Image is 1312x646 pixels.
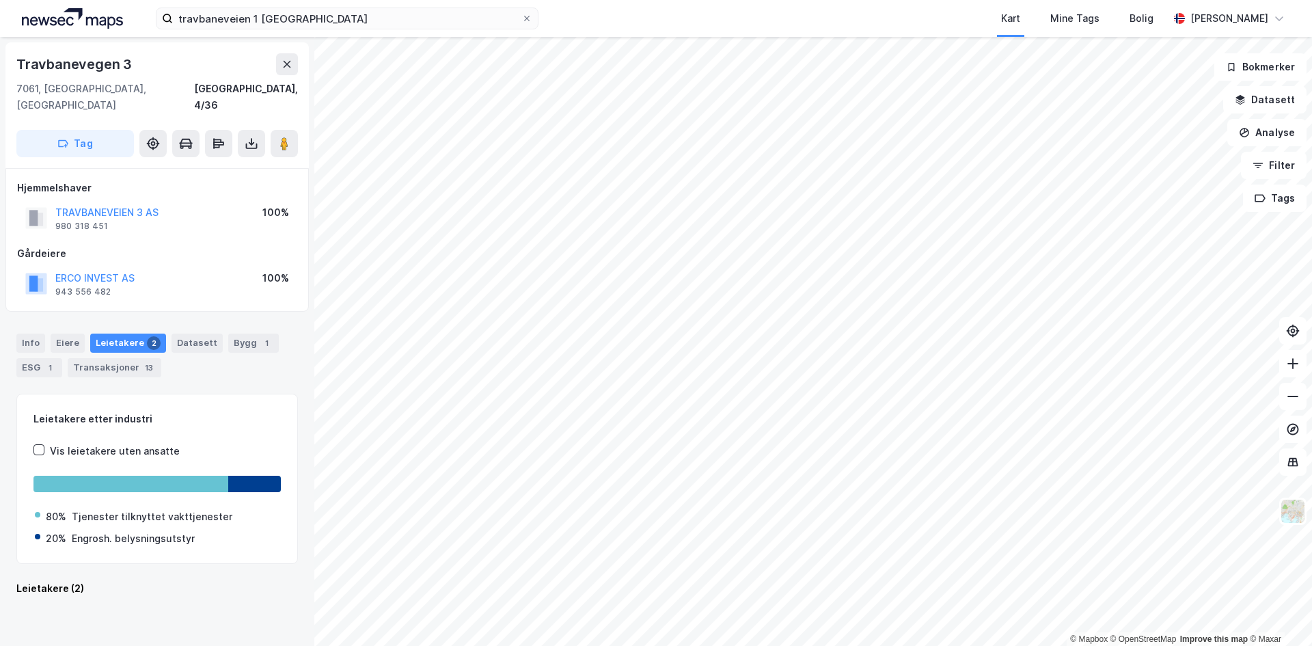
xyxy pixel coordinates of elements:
[1244,580,1312,646] iframe: Chat Widget
[1050,10,1099,27] div: Mine Tags
[1280,498,1306,524] img: Z
[90,334,166,353] div: Leietakere
[16,580,298,597] div: Leietakere (2)
[262,270,289,286] div: 100%
[1130,10,1153,27] div: Bolig
[51,334,85,353] div: Eiere
[1241,152,1307,179] button: Filter
[1227,119,1307,146] button: Analyse
[55,286,111,297] div: 943 556 482
[260,336,273,350] div: 1
[1243,185,1307,212] button: Tags
[1190,10,1268,27] div: [PERSON_NAME]
[22,8,123,29] img: logo.a4113a55bc3d86da70a041830d287a7e.svg
[147,336,161,350] div: 2
[1223,86,1307,113] button: Datasett
[46,509,66,525] div: 80%
[46,530,66,547] div: 20%
[72,530,195,547] div: Engrosh. belysningsutstyr
[16,334,45,353] div: Info
[72,509,232,525] div: Tjenester tilknyttet vakttjenester
[1244,580,1312,646] div: Kontrollprogram for chat
[17,180,297,196] div: Hjemmelshaver
[55,221,108,232] div: 980 318 451
[1110,634,1177,644] a: OpenStreetMap
[1214,53,1307,81] button: Bokmerker
[33,411,281,427] div: Leietakere etter industri
[1001,10,1020,27] div: Kart
[68,358,161,377] div: Transaksjoner
[17,245,297,262] div: Gårdeiere
[43,361,57,375] div: 1
[173,8,521,29] input: Søk på adresse, matrikkel, gårdeiere, leietakere eller personer
[172,334,223,353] div: Datasett
[16,130,134,157] button: Tag
[16,53,135,75] div: Travbanevegen 3
[16,358,62,377] div: ESG
[142,361,156,375] div: 13
[194,81,298,113] div: [GEOGRAPHIC_DATA], 4/36
[262,204,289,221] div: 100%
[1070,634,1108,644] a: Mapbox
[16,81,194,113] div: 7061, [GEOGRAPHIC_DATA], [GEOGRAPHIC_DATA]
[1180,634,1248,644] a: Improve this map
[228,334,279,353] div: Bygg
[50,443,180,459] div: Vis leietakere uten ansatte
